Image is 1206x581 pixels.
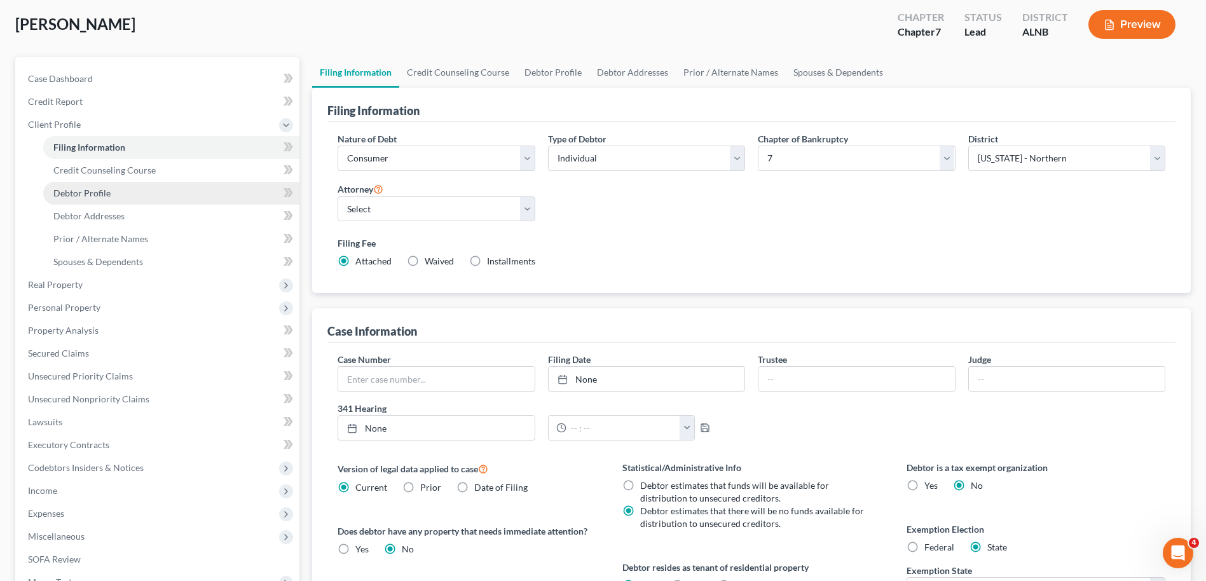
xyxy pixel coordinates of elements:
[28,393,149,404] span: Unsecured Nonpriority Claims
[622,461,881,474] label: Statistical/Administrative Info
[18,365,299,388] a: Unsecured Priority Claims
[758,132,848,146] label: Chapter of Bankruptcy
[338,367,534,391] input: Enter case number...
[312,57,399,88] a: Filing Information
[28,439,109,450] span: Executory Contracts
[548,353,591,366] label: Filing Date
[566,416,680,440] input: -- : --
[758,367,954,391] input: --
[18,411,299,434] a: Lawsuits
[399,57,517,88] a: Credit Counseling Course
[898,25,944,39] div: Chapter
[53,256,143,267] span: Spouses & Dependents
[338,132,397,146] label: Nature of Debt
[640,480,829,503] span: Debtor estimates that funds will be available for distribution to unsecured creditors.
[355,482,387,493] span: Current
[338,236,1165,250] label: Filing Fee
[589,57,676,88] a: Debtor Addresses
[338,461,596,476] label: Version of legal data applied to case
[969,367,1165,391] input: --
[420,482,441,493] span: Prior
[907,461,1165,474] label: Debtor is a tax exempt organization
[758,353,787,366] label: Trustee
[43,250,299,273] a: Spouses & Dependents
[964,10,1002,25] div: Status
[43,205,299,228] a: Debtor Addresses
[327,103,420,118] div: Filing Information
[18,434,299,456] a: Executory Contracts
[331,402,751,415] label: 341 Hearing
[53,233,148,244] span: Prior / Alternate Names
[28,348,89,359] span: Secured Claims
[987,542,1007,552] span: State
[338,416,534,440] a: None
[53,165,156,175] span: Credit Counseling Course
[15,15,135,33] span: [PERSON_NAME]
[18,90,299,113] a: Credit Report
[402,543,414,554] span: No
[338,181,383,196] label: Attorney
[517,57,589,88] a: Debtor Profile
[425,256,454,266] span: Waived
[28,554,81,564] span: SOFA Review
[1022,10,1068,25] div: District
[53,210,125,221] span: Debtor Addresses
[43,228,299,250] a: Prior / Alternate Names
[28,73,93,84] span: Case Dashboard
[1022,25,1068,39] div: ALNB
[43,159,299,182] a: Credit Counseling Course
[935,25,941,38] span: 7
[28,96,83,107] span: Credit Report
[1189,538,1199,548] span: 4
[898,10,944,25] div: Chapter
[1163,538,1193,568] iframe: Intercom live chat
[786,57,891,88] a: Spouses & Dependents
[53,188,111,198] span: Debtor Profile
[28,325,99,336] span: Property Analysis
[28,508,64,519] span: Expenses
[924,542,954,552] span: Federal
[640,505,864,529] span: Debtor estimates that there will be no funds available for distribution to unsecured creditors.
[676,57,786,88] a: Prior / Alternate Names
[548,132,606,146] label: Type of Debtor
[549,367,744,391] a: None
[18,342,299,365] a: Secured Claims
[28,531,85,542] span: Miscellaneous
[327,324,417,339] div: Case Information
[338,524,596,538] label: Does debtor have any property that needs immediate attention?
[18,548,299,571] a: SOFA Review
[964,25,1002,39] div: Lead
[968,353,991,366] label: Judge
[53,142,125,153] span: Filing Information
[28,119,81,130] span: Client Profile
[907,523,1165,536] label: Exemption Election
[18,319,299,342] a: Property Analysis
[487,256,535,266] span: Installments
[28,485,57,496] span: Income
[28,302,100,313] span: Personal Property
[28,371,133,381] span: Unsecured Priority Claims
[18,67,299,90] a: Case Dashboard
[28,462,144,473] span: Codebtors Insiders & Notices
[907,564,972,577] label: Exemption State
[968,132,998,146] label: District
[971,480,983,491] span: No
[338,353,391,366] label: Case Number
[1088,10,1175,39] button: Preview
[43,182,299,205] a: Debtor Profile
[474,482,528,493] span: Date of Filing
[355,543,369,554] span: Yes
[43,136,299,159] a: Filing Information
[355,256,392,266] span: Attached
[622,561,881,574] label: Debtor resides as tenant of residential property
[28,279,83,290] span: Real Property
[28,416,62,427] span: Lawsuits
[18,388,299,411] a: Unsecured Nonpriority Claims
[924,480,938,491] span: Yes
